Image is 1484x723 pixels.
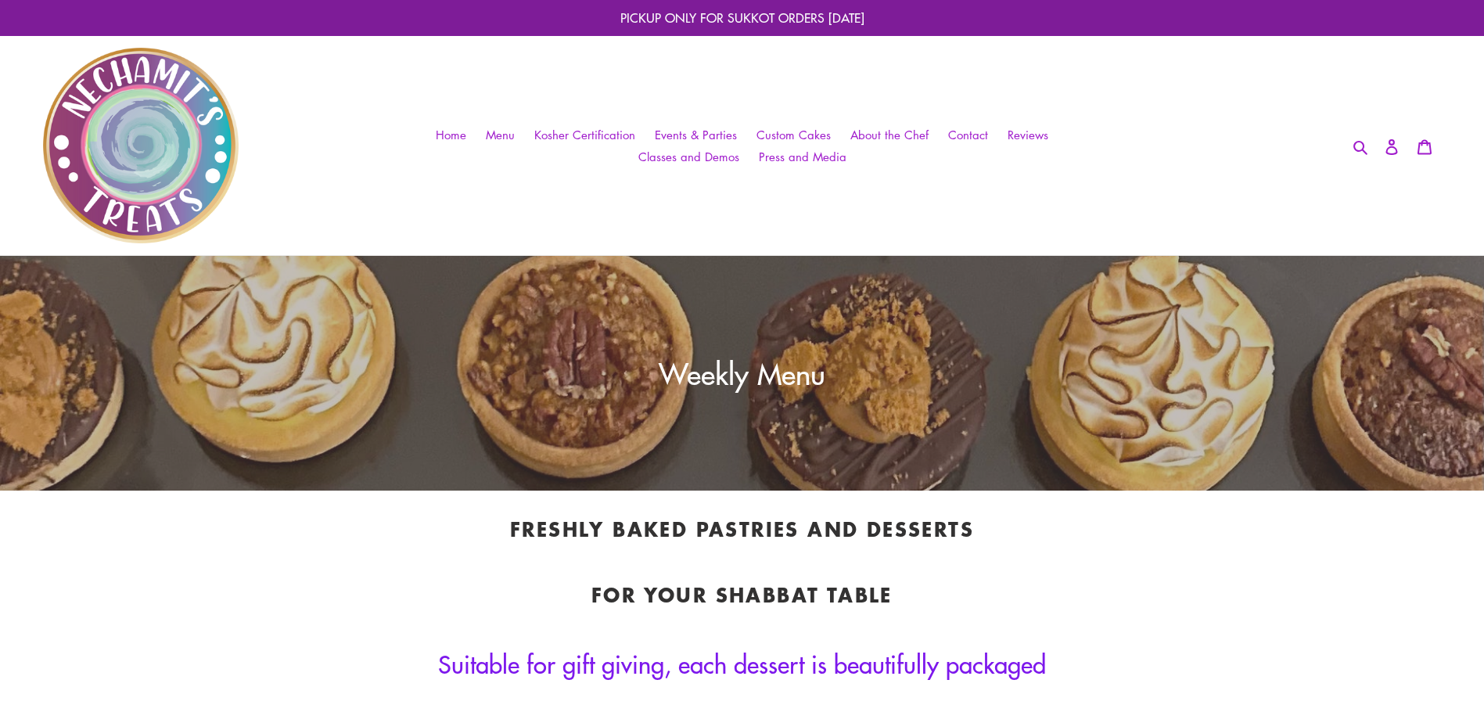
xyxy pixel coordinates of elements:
[526,124,643,146] a: Kosher Certification
[843,124,936,146] a: About the Chef
[510,514,974,543] strong: Freshly baked pastries and desserts
[591,580,893,609] strong: for your Shabbat table
[438,646,1046,681] span: Suitable for gift giving, each dessert is beautifully packaged
[647,124,745,146] a: Events & Parties
[1000,124,1056,146] a: Reviews
[759,149,846,165] span: Press and Media
[631,146,747,168] a: Classes and Demos
[948,127,988,143] span: Contact
[486,127,515,143] span: Menu
[534,127,635,143] span: Kosher Certification
[756,127,831,143] span: Custom Cakes
[428,124,474,146] a: Home
[940,124,996,146] a: Contact
[436,127,466,143] span: Home
[850,127,929,143] span: About the Chef
[749,124,839,146] a: Custom Cakes
[659,353,825,393] span: Weekly Menu
[655,127,737,143] span: Events & Parties
[751,146,854,168] a: Press and Media
[1008,127,1048,143] span: Reviews
[638,149,739,165] span: Classes and Demos
[43,48,239,243] img: Nechamit&#39;s Treats
[478,124,523,146] a: Menu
